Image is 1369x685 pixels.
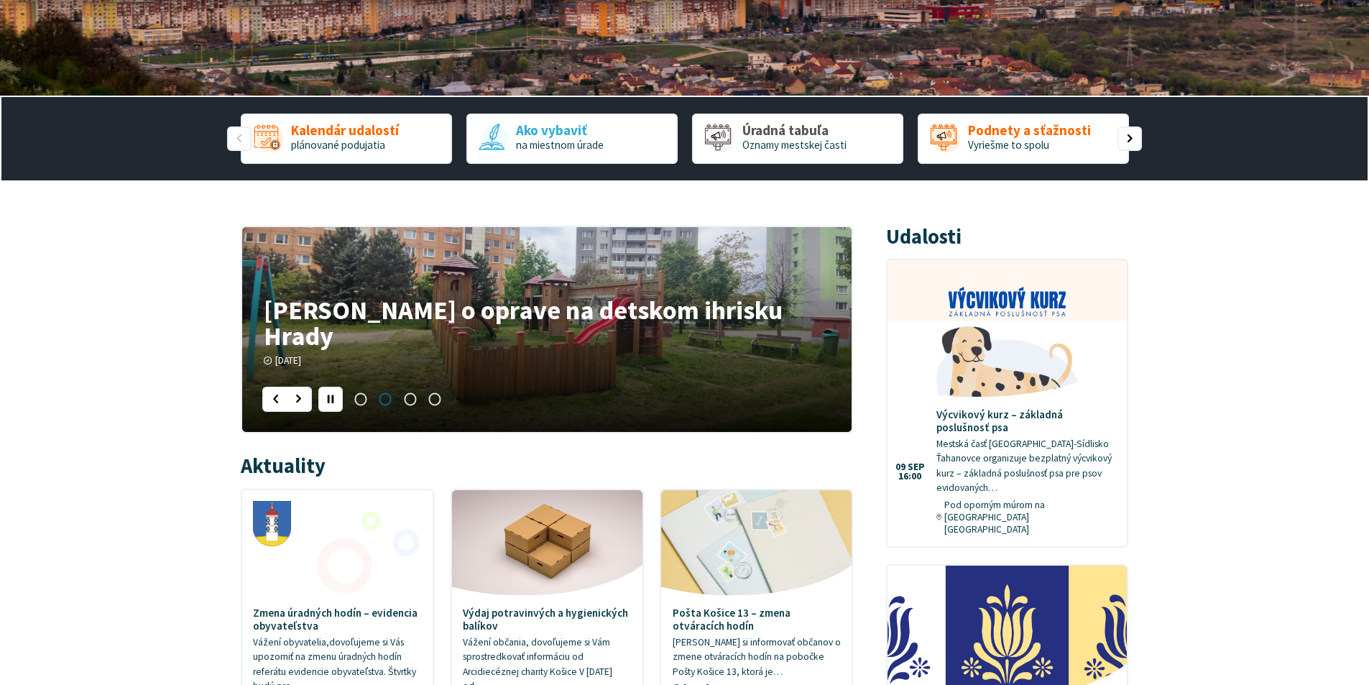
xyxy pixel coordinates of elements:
[242,227,852,432] a: [PERSON_NAME] o oprave na detskom ihrisku Hrady [DATE]
[895,462,905,472] span: 09
[968,138,1049,152] span: Vyriešme to spolu
[908,462,925,472] span: sep
[936,408,1116,434] h4: Výcvikový kurz – základná poslušnosť psa
[936,437,1116,496] p: Mestská časť [GEOGRAPHIC_DATA]-Sídlisko Ťahanovce organizuje bezplatný výcvikový kurz – základná ...
[692,114,903,164] div: 3 / 5
[516,138,604,152] span: na miestnom úrade
[264,297,829,349] h4: [PERSON_NAME] o oprave na detskom ihrisku Hrady
[275,354,301,367] span: [DATE]
[742,123,847,138] span: Úradná tabuľa
[466,114,678,164] div: 2 / 5
[918,114,1129,164] a: Podnety a sťažnosti Vyriešme to spolu
[253,607,422,633] h4: Zmena úradných hodín – evidencia obyvateľstva
[242,227,852,432] div: 2 / 4
[673,607,842,633] h4: Pošta Košice 13 – zmena otváracích hodín
[227,127,252,151] div: Predošlý slajd
[463,607,632,633] h4: Výdaj potravinvých a hygienických balíkov
[262,387,287,411] div: Predošlý slajd
[318,387,343,411] div: Pozastaviť pohyb slajdera
[291,138,385,152] span: plánované podujatia
[673,635,842,680] p: [PERSON_NAME] si informovať občanov o zmene otváracích hodín na pobočke Pošty Košice 13, ktorá je…
[373,387,397,411] span: Prejsť na slajd 2
[423,387,447,411] span: Prejsť na slajd 4
[241,114,452,164] a: Kalendár udalostí plánované podujatia
[742,138,847,152] span: Oznamy mestskej časti
[944,499,1115,535] span: Pod oporným múrom na [GEOGRAPHIC_DATA] [GEOGRAPHIC_DATA]
[886,226,962,248] h3: Udalosti
[241,114,452,164] div: 1 / 5
[241,455,326,477] h3: Aktuality
[516,123,604,138] span: Ako vybaviť
[888,260,1127,546] a: Výcvikový kurz – základná poslušnosť psa Mestská časť [GEOGRAPHIC_DATA]-Sídlisko Ťahanovce organi...
[466,114,678,164] a: Ako vybaviť na miestnom úrade
[349,387,373,411] span: Prejsť na slajd 1
[918,114,1129,164] div: 4 / 5
[287,387,312,411] div: Nasledujúci slajd
[895,472,925,482] span: 16:00
[397,387,422,411] span: Prejsť na slajd 3
[1117,127,1142,151] div: Nasledujúci slajd
[968,123,1091,138] span: Podnety a sťažnosti
[291,123,399,138] span: Kalendár udalostí
[692,114,903,164] a: Úradná tabuľa Oznamy mestskej časti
